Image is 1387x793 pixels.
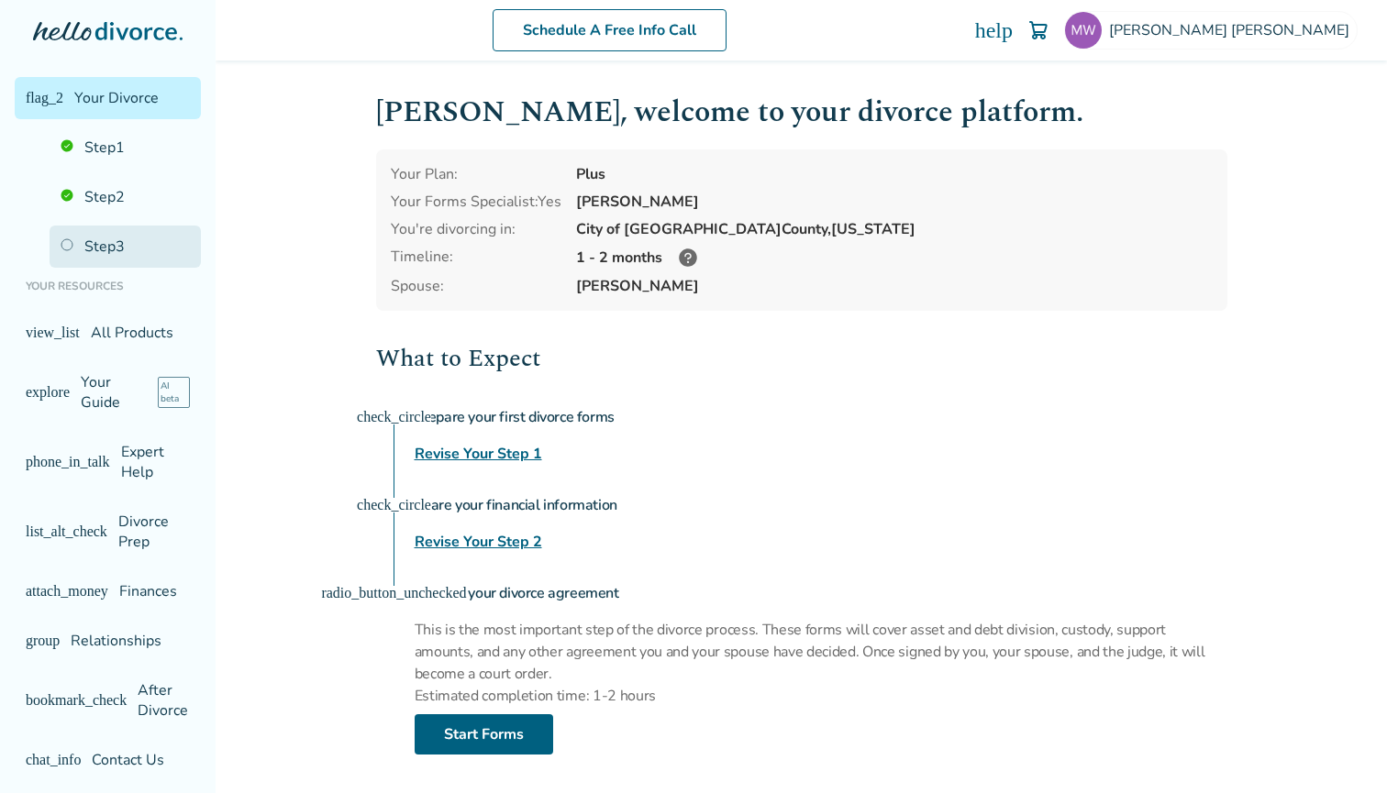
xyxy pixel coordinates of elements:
[415,399,1227,435] h4: Prepare your first divorce forms
[576,192,1213,212] div: [PERSON_NAME]
[1027,19,1049,41] img: Cart
[15,312,201,354] a: view_listAll Products
[15,669,201,732] a: bookmark_checkAfter Divorce
[1295,705,1387,793] iframe: Chat Widget
[576,247,1213,269] div: 1 - 2 months
[415,575,1227,611] h4: Prepare your divorce agreement
[15,268,201,304] li: Your Resources
[357,410,431,424] span: check_circle
[26,693,127,708] span: bookmark_check
[26,455,110,469] span: phone_in_talk
[26,325,80,340] span: view_list
[415,531,542,553] a: Revise Your Step 2
[576,219,1213,239] div: City of [GEOGRAPHIC_DATA] County, [US_STATE]
[493,9,727,51] a: Schedule A Free Info Call
[415,487,1227,523] h4: Share your financial information
[376,340,1227,377] h2: What to Expect
[415,685,1227,707] p: Estimated completion time: 1-2 hours
[391,276,561,296] span: Spouse:
[15,431,201,493] a: phone_in_talkExpert Help
[15,739,201,781] a: chat_infoContact Us
[415,714,553,754] a: Start Forms
[415,443,542,465] a: Revise Your Step 1
[26,524,107,539] span: list_alt_check
[391,164,561,184] div: Your Plan:
[15,361,201,424] a: exploreYour GuideAI beta
[576,276,1213,296] span: [PERSON_NAME]
[376,90,1227,135] h1: [PERSON_NAME] , welcome to your divorce platform.
[15,501,201,563] a: list_alt_checkDivorce Prep
[50,127,201,169] a: Step1
[158,377,191,408] span: AI beta
[357,498,431,512] span: check_circle
[74,88,159,108] span: Your Divorce
[1109,20,1357,40] span: [PERSON_NAME] [PERSON_NAME]
[391,247,561,269] div: Timeline:
[26,584,108,599] span: attach_money
[576,164,1213,184] div: Plus
[391,192,561,212] div: Your Forms Specialist: Yes
[26,753,81,767] span: chat_info
[415,619,1227,685] p: This is the most important step of the divorce process. These forms will cover asset and debt div...
[15,620,201,662] a: groupRelationships
[15,570,201,612] a: attach_moneyFinances
[50,176,201,218] a: Step2
[26,633,60,648] span: group
[26,91,63,105] span: flag_2
[50,226,201,268] a: Step3
[15,77,201,119] a: flag_2Your Divorce
[1065,12,1102,49] img: marywigginton@mac.com
[975,19,1013,41] a: help
[321,586,466,600] span: radio_button_unchecked
[26,385,70,400] span: explore
[391,219,561,239] div: You're divorcing in:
